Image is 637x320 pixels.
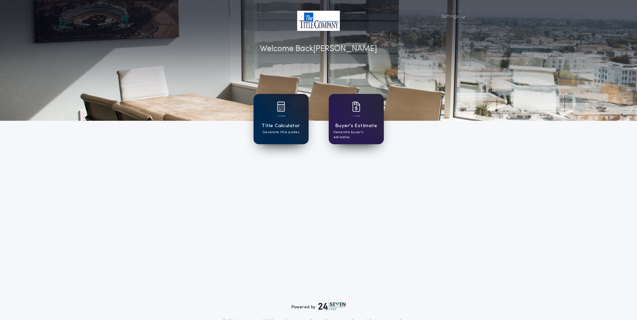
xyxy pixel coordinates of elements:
h1: Buyer's Estimate [335,122,377,130]
a: card iconBuyer's EstimateGenerate buyer's estimates [329,94,384,144]
div: Powered by [291,302,346,310]
a: card iconTitle CalculatorGenerate title quotes [254,94,309,144]
p: Welcome Back [PERSON_NAME] [260,43,377,55]
p: Generate title quotes [263,130,299,135]
p: Generate buyer's estimates [333,130,379,140]
button: Settings [437,11,468,23]
img: account-logo [297,11,340,31]
h1: Title Calculator [262,122,300,130]
img: card icon [352,102,360,112]
img: card icon [277,102,285,112]
img: logo [318,302,346,310]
